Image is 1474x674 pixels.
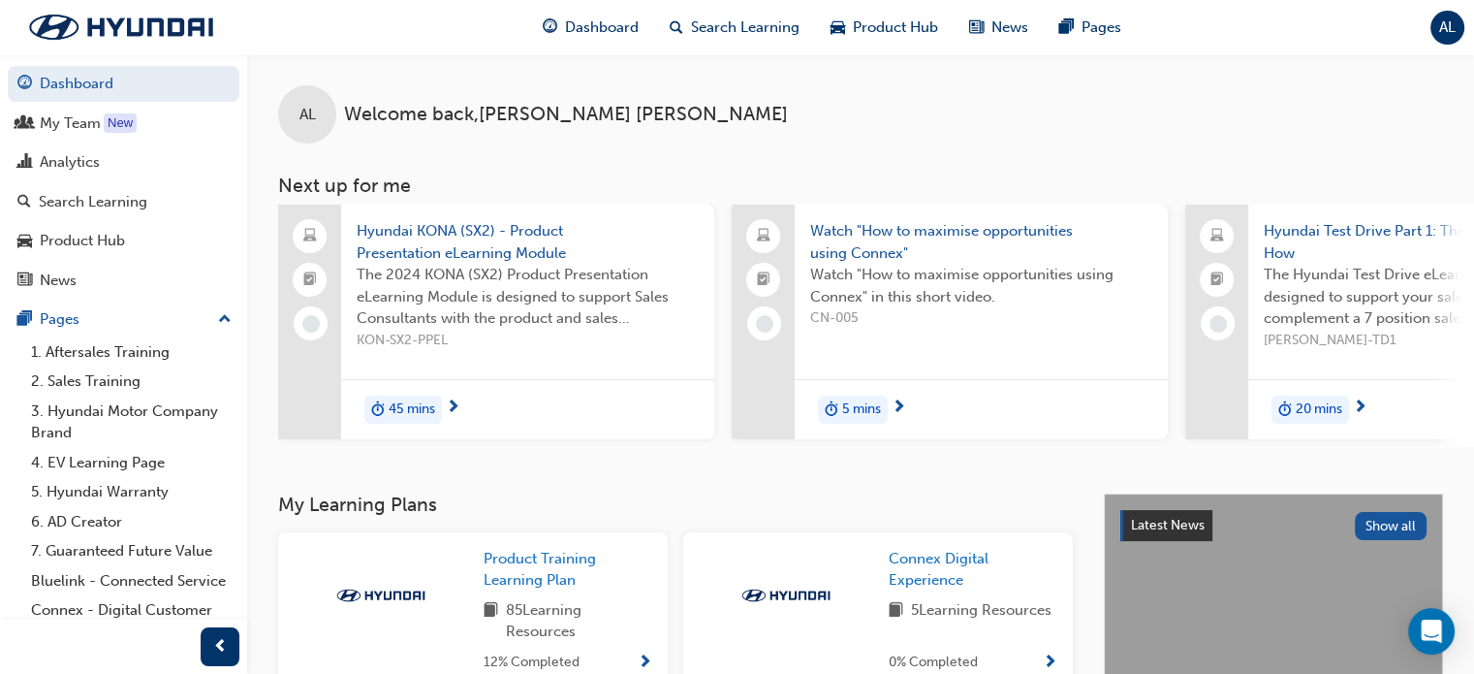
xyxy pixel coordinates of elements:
img: Trak [328,586,434,605]
button: AL [1430,11,1464,45]
span: Product Hub [853,16,938,39]
a: 7. Guaranteed Future Value [23,536,239,566]
span: Pages [1082,16,1121,39]
span: next-icon [1353,400,1367,417]
span: CN-005 [810,307,1152,330]
span: laptop-icon [757,224,770,249]
span: news-icon [17,273,32,290]
span: News [991,16,1028,39]
a: Analytics [8,144,239,180]
span: booktick-icon [757,268,770,293]
div: Analytics [40,151,100,174]
span: up-icon [218,307,232,333]
span: 5 mins [842,399,881,421]
span: prev-icon [213,635,228,659]
span: booktick-icon [303,268,317,293]
span: duration-icon [825,398,838,423]
span: laptop-icon [303,224,317,249]
span: AL [1439,16,1456,39]
span: next-icon [892,400,906,417]
button: Show all [1355,512,1427,540]
span: pages-icon [1059,16,1074,40]
div: Tooltip anchor [104,113,137,133]
span: duration-icon [371,398,385,423]
span: Latest News [1131,517,1205,533]
a: News [8,263,239,299]
a: car-iconProduct Hub [815,8,954,48]
div: Product Hub [40,230,125,252]
span: duration-icon [1278,398,1292,423]
span: Dashboard [565,16,639,39]
span: Watch "How to maximise opportunities using Connex" [810,220,1152,264]
a: Connex - Digital Customer Experience Management [23,595,239,647]
span: book-icon [889,599,903,624]
span: guage-icon [543,16,557,40]
div: Pages [40,308,79,331]
span: 45 mins [389,399,435,421]
a: 4. EV Learning Page [23,448,239,478]
span: Watch "How to maximise opportunities using Connex" in this short video. [810,264,1152,307]
span: car-icon [17,233,32,250]
span: Hyundai KONA (SX2) - Product Presentation eLearning Module [357,220,699,264]
span: AL [299,104,316,126]
span: laptop-icon [1210,224,1224,249]
span: news-icon [969,16,984,40]
div: Search Learning [39,191,147,213]
span: Product Training Learning Plan [484,550,596,590]
span: The 2024 KONA (SX2) Product Presentation eLearning Module is designed to support Sales Consultant... [357,264,699,330]
button: Pages [8,302,239,337]
span: KON-SX2-PPEL [357,330,699,352]
a: 5. Hyundai Warranty [23,477,239,507]
div: Open Intercom Messenger [1408,608,1455,655]
a: 6. AD Creator [23,507,239,537]
h3: Next up for me [247,175,1474,197]
a: My Team [8,106,239,142]
span: learningRecordVerb_NONE-icon [1209,315,1227,333]
a: pages-iconPages [1044,8,1137,48]
span: Welcome back , [PERSON_NAME] [PERSON_NAME] [344,104,788,126]
img: Trak [10,7,233,48]
a: news-iconNews [954,8,1044,48]
a: Watch "How to maximise opportunities using Connex"Watch "How to maximise opportunities using Conn... [732,205,1168,439]
span: learningRecordVerb_NONE-icon [302,315,320,333]
span: Show Progress [1043,655,1057,672]
span: 5 Learning Resources [911,599,1051,624]
span: people-icon [17,115,32,133]
span: chart-icon [17,154,32,172]
span: Show Progress [638,655,652,672]
span: car-icon [831,16,845,40]
span: next-icon [446,400,460,417]
span: 20 mins [1296,399,1342,421]
a: 2. Sales Training [23,367,239,397]
a: Product Hub [8,223,239,259]
span: book-icon [484,599,498,643]
span: Search Learning [691,16,800,39]
a: Latest NewsShow all [1120,510,1427,541]
a: Hyundai KONA (SX2) - Product Presentation eLearning ModuleThe 2024 KONA (SX2) Product Presentatio... [278,205,714,439]
a: Search Learning [8,184,239,220]
span: 12 % Completed [484,652,580,674]
div: My Team [40,112,101,135]
span: search-icon [17,194,31,211]
button: DashboardMy TeamAnalyticsSearch LearningProduct HubNews [8,62,239,302]
span: guage-icon [17,76,32,93]
a: 1. Aftersales Training [23,337,239,368]
a: search-iconSearch Learning [654,8,815,48]
a: guage-iconDashboard [527,8,654,48]
span: booktick-icon [1210,268,1224,293]
div: News [40,270,77,292]
a: Bluelink - Connected Service [23,566,239,596]
a: Connex Digital Experience [889,548,1057,592]
a: Dashboard [8,66,239,102]
span: 85 Learning Resources [506,599,652,643]
span: 0 % Completed [889,652,978,674]
h3: My Learning Plans [278,494,1073,516]
span: learningRecordVerb_NONE-icon [756,315,773,333]
span: Connex Digital Experience [889,550,988,590]
a: 3. Hyundai Motor Company Brand [23,397,239,448]
span: pages-icon [17,311,32,329]
span: search-icon [670,16,683,40]
a: Product Training Learning Plan [484,548,652,592]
